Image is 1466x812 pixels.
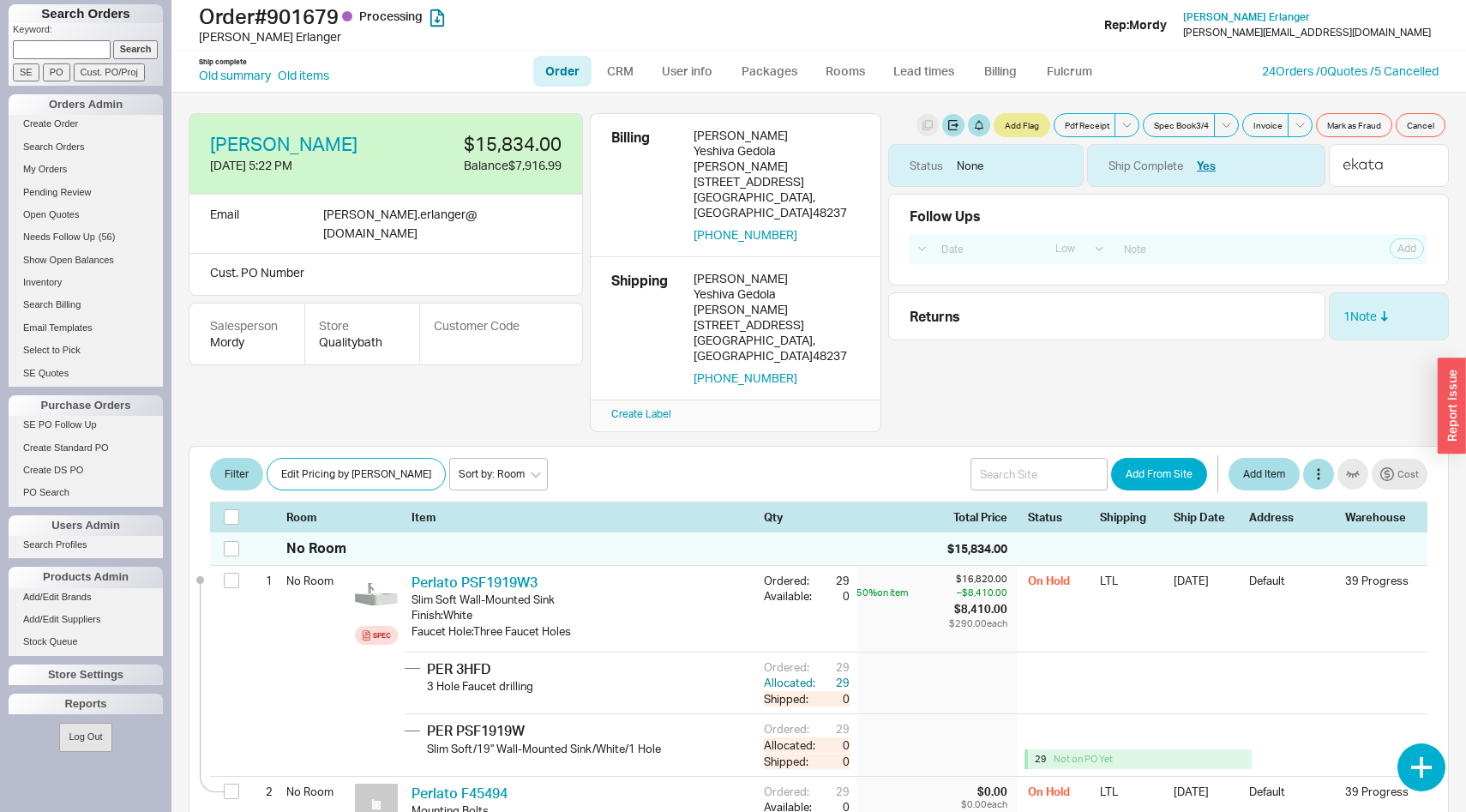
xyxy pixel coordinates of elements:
[764,691,819,707] div: Shipped:
[412,785,508,802] a: Perlato F45494
[412,592,750,607] div: Slim Soft Wall-Mounted Sink
[611,407,671,420] a: Create Label
[1109,158,1183,173] div: Ship Complete
[427,741,757,756] div: Slim Soft/19" Wall-Mounted Sink/White/1 Hole
[210,205,239,243] div: Email
[1343,308,1389,325] a: 1Note
[1100,784,1163,811] div: LTL
[1242,113,1289,137] button: Invoice
[1126,464,1193,484] span: Add From Site
[251,777,273,806] div: 2
[947,540,1007,557] div: $15,834.00
[957,158,983,173] div: None
[1262,63,1439,78] a: 24Orders /0Quotes /5 Cancelled
[397,135,562,153] div: $15,834.00
[1174,573,1239,600] div: [DATE]
[43,63,70,81] input: PO
[199,28,737,45] div: [PERSON_NAME] Erlanger
[397,157,562,174] div: Balance $7,916.99
[1390,238,1424,259] button: Add
[694,143,860,174] div: Yeshiva Gedola [PERSON_NAME]
[910,307,1318,326] div: Returns
[764,675,819,690] div: Allocated:
[9,274,163,292] a: Inventory
[251,566,273,595] div: 1
[427,721,757,740] div: PER PSF1919W
[764,675,850,690] button: Allocated:29
[819,784,850,799] div: 29
[949,618,1007,629] div: $290.00 each
[13,23,163,40] p: Keyword:
[764,721,819,737] div: Ordered:
[694,286,860,317] div: Yeshiva Gedola [PERSON_NAME]
[1183,10,1310,23] span: [PERSON_NAME] Erlanger
[267,458,446,490] button: Edit Pricing by [PERSON_NAME]
[13,63,39,81] input: SE
[694,333,860,364] div: [GEOGRAPHIC_DATA] , [GEOGRAPHIC_DATA] 48237
[210,334,284,351] div: Mordy
[1229,458,1300,490] button: Add Item
[611,128,680,243] div: Billing
[9,160,163,178] a: My Orders
[856,586,946,599] div: 50 % on item
[323,205,526,243] div: [PERSON_NAME].erlanger @ [DOMAIN_NAME]
[319,334,406,351] div: Qualitybath
[764,588,819,604] div: Available:
[1054,753,1131,766] div: Not on PO Yet
[9,94,163,115] div: Orders Admin
[286,777,348,806] div: No Room
[286,566,348,595] div: No Room
[1397,242,1416,256] span: Add
[1154,118,1209,132] span: Spec Book 3 / 4
[9,515,163,536] div: Users Admin
[359,9,423,23] span: Processing
[1249,573,1335,600] div: Default
[9,206,163,224] a: Open Quotes
[9,439,163,457] a: Create Standard PO
[355,573,398,616] img: file_mb28og
[9,694,163,714] div: Reports
[1253,118,1283,132] span: Invoice
[9,416,163,434] a: SE PO Follow Up
[278,67,329,84] a: Old items
[9,115,163,133] a: Create Order
[9,138,163,156] a: Search Orders
[412,574,538,591] a: Perlato PSF1919W3
[1035,753,1047,766] div: 29
[9,364,163,382] a: SE Quotes
[970,458,1108,490] input: Search Site
[427,659,757,678] div: PER 3HFD
[694,271,860,286] div: [PERSON_NAME]
[1111,458,1207,490] button: Add From Site
[764,737,819,753] div: Allocated:
[355,626,398,645] a: Spec
[764,573,819,588] div: Ordered:
[9,611,163,629] a: Add/Edit Suppliers
[9,567,163,587] div: Products Admin
[1372,459,1427,490] button: Cost
[961,784,1007,799] div: $0.00
[9,665,163,685] div: Store Settings
[1100,509,1163,525] div: Shipping
[9,183,163,201] a: Pending Review
[1396,113,1445,137] button: Cancel
[9,461,163,479] a: Create DS PO
[59,723,111,751] button: Log Out
[819,675,850,690] div: 29
[434,317,520,334] div: Customer Code
[694,317,860,333] div: [STREET_ADDRESS]
[9,296,163,314] a: Search Billing
[225,464,249,484] span: Filter
[1243,464,1285,484] span: Add Item
[949,586,1007,599] div: – $8,410.00
[199,57,247,67] div: Ship complete
[1005,118,1039,132] span: Add Flag
[819,737,850,753] div: 0
[764,509,850,525] div: Qty
[1345,509,1414,525] div: Warehouse
[9,341,163,359] a: Select to Pick
[961,799,1007,809] div: $0.00 each
[1100,573,1163,600] div: LTL
[286,538,346,557] div: No Room
[1174,784,1239,811] div: [DATE]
